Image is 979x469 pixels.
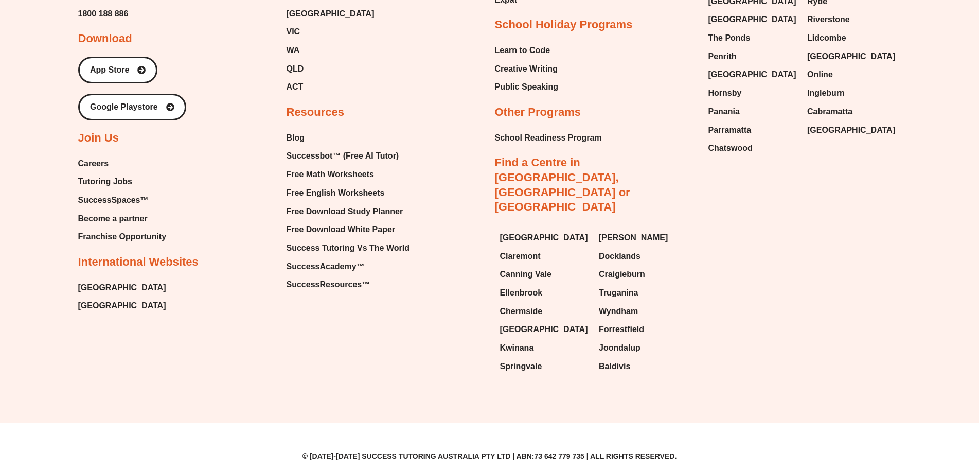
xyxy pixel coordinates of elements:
span: [GEOGRAPHIC_DATA] [500,322,588,337]
a: Careers [78,156,167,171]
span: Chermside [500,304,543,319]
span: Free Download White Paper [287,222,396,237]
span: Cabramatta [807,104,852,119]
span: Chatswood [708,141,753,156]
a: Free English Worksheets [287,185,410,201]
span: Springvale [500,359,542,374]
h2: School Holiday Programs [495,18,633,32]
a: Kwinana [500,340,589,356]
a: VIC [287,24,375,40]
p: © [DATE]-[DATE] Success Tutoring Australia Pty Ltd | ABN:73 642 779 735 | All Rights Reserved. [78,453,901,460]
span: Hornsby [708,85,742,101]
a: [GEOGRAPHIC_DATA] [807,123,896,138]
a: [PERSON_NAME] [599,230,688,246]
a: Ellenbrook [500,285,589,301]
a: Canning Vale [500,267,589,282]
span: SuccessResources™ [287,277,370,292]
span: [GEOGRAPHIC_DATA] [807,49,895,64]
a: Franchise Opportunity [78,229,167,245]
span: WA [287,43,300,58]
a: Truganina [599,285,688,301]
a: Online [807,67,896,82]
a: Forrestfield [599,322,688,337]
span: SuccessSpaces™ [78,193,149,208]
a: The Ponds [708,30,797,46]
a: Claremont [500,249,589,264]
a: Public Speaking [495,79,559,95]
a: SuccessAcademy™ [287,259,410,274]
span: Online [807,67,833,82]
span: Baldivis [599,359,630,374]
span: Riverstone [807,12,850,27]
a: WA [287,43,375,58]
a: Tutoring Jobs [78,174,167,189]
span: Penrith [708,49,737,64]
a: Parramatta [708,123,797,138]
h2: Resources [287,105,345,120]
a: ACT [287,79,375,95]
h2: International Websites [78,255,199,270]
span: Truganina [599,285,638,301]
a: Ingleburn [807,85,896,101]
a: Free Math Worksheets [287,167,410,182]
h2: Other Programs [495,105,581,120]
a: School Readiness Program [495,130,602,146]
a: SuccessResources™ [287,277,410,292]
span: Craigieburn [599,267,645,282]
span: Google Playstore [90,103,158,111]
span: VIC [287,24,300,40]
span: Careers [78,156,109,171]
span: Kwinana [500,340,534,356]
span: Successbot™ (Free AI Tutor) [287,148,399,164]
a: [GEOGRAPHIC_DATA] [287,6,375,22]
a: 1800 188 886 [78,6,129,22]
span: [GEOGRAPHIC_DATA] [500,230,588,246]
a: SuccessSpaces™ [78,193,167,208]
span: Forrestfield [599,322,644,337]
a: Successbot™ (Free AI Tutor) [287,148,410,164]
a: Free Download Study Planner [287,204,410,219]
span: Become a partner [78,211,148,227]
a: Hornsby [708,85,797,101]
span: Creative Writing [495,61,558,77]
a: [GEOGRAPHIC_DATA] [78,298,166,314]
span: Parramatta [708,123,752,138]
span: Ingleburn [807,85,845,101]
span: Canning Vale [500,267,551,282]
a: QLD [287,61,375,77]
span: Ellenbrook [500,285,543,301]
a: [GEOGRAPHIC_DATA] [78,280,166,296]
a: Craigieburn [599,267,688,282]
span: Blog [287,130,305,146]
span: Tutoring Jobs [78,174,132,189]
span: Panania [708,104,740,119]
iframe: Chat Widget [808,353,979,469]
span: Free English Worksheets [287,185,385,201]
a: Success Tutoring Vs The World [287,240,410,256]
a: Docklands [599,249,688,264]
span: Lidcombe [807,30,846,46]
a: Baldivis [599,359,688,374]
span: Free Math Worksheets [287,167,374,182]
a: Riverstone [807,12,896,27]
a: Blog [287,130,410,146]
h2: Download [78,31,132,46]
span: Learn to Code [495,43,550,58]
a: App Store [78,57,157,83]
a: Wyndham [599,304,688,319]
span: App Store [90,66,129,74]
span: Free Download Study Planner [287,204,403,219]
a: Free Download White Paper [287,222,410,237]
a: Chatswood [708,141,797,156]
a: Chermside [500,304,589,319]
span: The Ponds [708,30,751,46]
span: Wyndham [599,304,638,319]
a: Springvale [500,359,589,374]
a: Penrith [708,49,797,64]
